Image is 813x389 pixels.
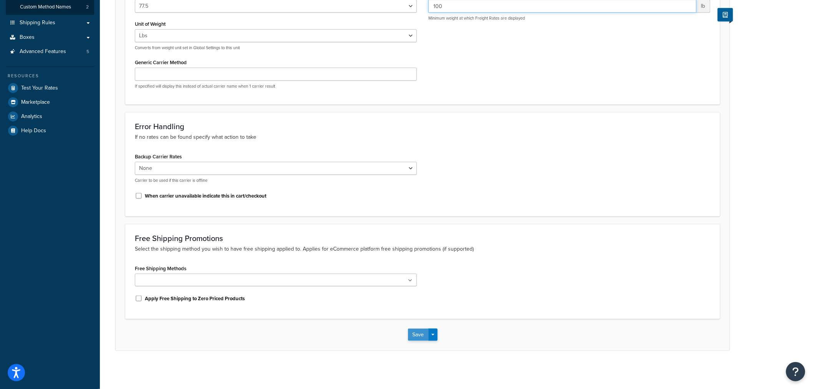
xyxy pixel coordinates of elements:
label: Backup Carrier Rates [135,154,182,160]
span: Marketplace [21,99,50,106]
a: Marketplace [6,95,94,109]
a: Boxes [6,30,94,45]
div: Resources [6,73,94,79]
label: Generic Carrier Method [135,60,187,65]
span: Custom Method Names [20,4,71,10]
p: Converts from weight unit set in Global Settings to this unit [135,45,417,51]
label: When carrier unavailable indicate this in cart/checkout [145,193,266,199]
a: Shipping Rules [6,16,94,30]
p: Minimum weight at which Freight Rates are displayed [428,15,710,21]
label: Unit of Weight [135,21,166,27]
li: Advanced Features [6,45,94,59]
button: Save [408,329,429,341]
span: Boxes [20,34,35,41]
p: Carrier to be used if this carrier is offline [135,178,417,183]
h3: Free Shipping Promotions [135,234,710,243]
a: Advanced Features5 [6,45,94,59]
span: Help Docs [21,128,46,134]
a: Analytics [6,110,94,123]
span: Analytics [21,113,42,120]
label: Apply Free Shipping to Zero Priced Products [145,295,245,302]
span: 5 [86,48,89,55]
button: Show Help Docs [718,8,733,22]
span: Advanced Features [20,48,66,55]
a: Help Docs [6,124,94,138]
button: Open Resource Center [786,362,805,381]
label: Free Shipping Methods [135,266,186,271]
p: If specified will display this instead of actual carrier name when 1 carrier result [135,83,417,89]
p: If no rates can be found specify what action to take [135,133,710,141]
span: 2 [86,4,89,10]
a: Test Your Rates [6,81,94,95]
h3: Error Handling [135,122,710,131]
span: Shipping Rules [20,20,55,26]
p: Select the shipping method you wish to have free shipping applied to. Applies for eCommerce platf... [135,245,710,253]
span: Test Your Rates [21,85,58,91]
